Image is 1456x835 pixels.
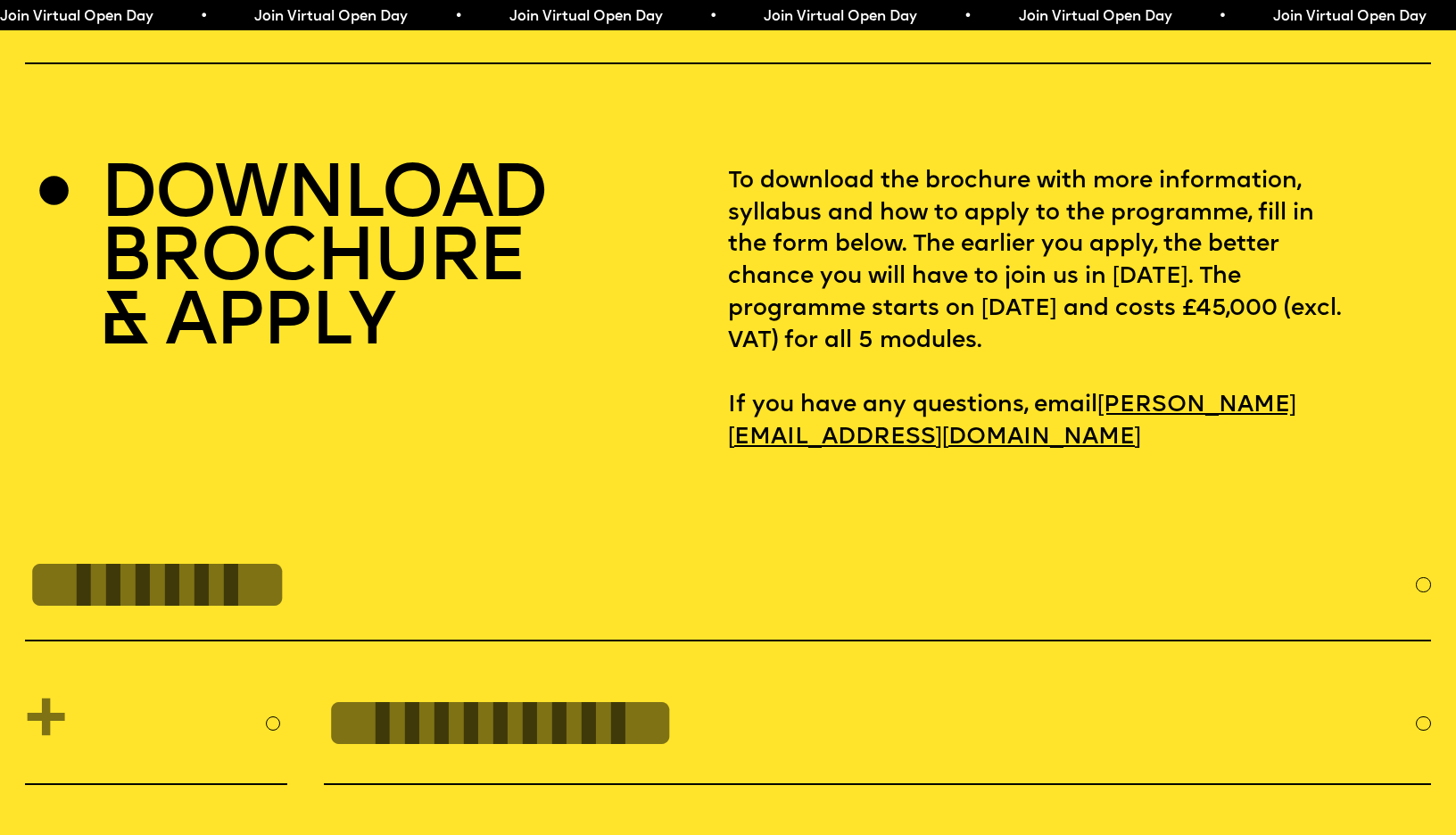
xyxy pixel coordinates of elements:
[1215,10,1223,24] span: •
[451,10,459,24] span: •
[960,10,968,24] span: •
[196,10,204,24] span: •
[100,166,546,357] h2: DOWNLOAD BROCHURE & APPLY
[706,10,714,24] span: •
[728,384,1296,460] a: [PERSON_NAME][EMAIL_ADDRESS][DOMAIN_NAME]
[728,166,1431,454] p: To download the brochure with more information, syllabus and how to apply to the programme, fill ...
